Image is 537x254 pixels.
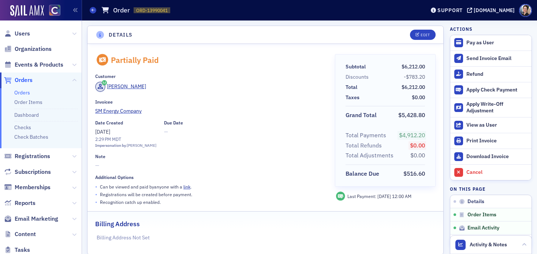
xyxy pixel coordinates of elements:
div: Total Adjustments [346,151,394,160]
button: [DOMAIN_NAME] [467,8,517,13]
span: SM Energy Company [95,107,162,115]
span: Registrations [15,152,50,160]
span: $0.00 [410,142,425,149]
div: Partially Paid [111,55,159,65]
span: Subscriptions [15,168,51,176]
button: Pay as User [450,35,532,51]
div: Due Date [164,120,183,126]
button: Apply Check Payment [450,82,532,98]
div: Apply Check Payment [466,87,528,93]
a: Tasks [4,246,30,254]
span: Profile [519,4,532,17]
span: — [95,162,325,169]
span: ORD-13990041 [136,7,168,14]
span: [DATE] [377,193,392,199]
a: Subscriptions [4,168,51,176]
span: Events & Products [15,61,63,69]
div: Note [95,154,105,159]
span: Details [467,198,484,205]
p: Recognition catch up enabled. [100,199,161,205]
span: • [95,198,97,206]
span: Order Items [467,212,496,218]
h4: On this page [450,186,532,192]
div: Send Invoice Email [466,55,528,62]
span: Total Payments [346,131,389,140]
span: 12:00 AM [392,193,411,199]
span: MDT [111,136,121,142]
p: Billing Address Not Set [97,234,435,242]
span: Subtotal [346,63,368,71]
div: Taxes [346,94,359,101]
a: link [183,184,190,190]
img: SailAMX [49,5,60,16]
a: Events & Products [4,61,63,69]
a: Dashboard [14,112,39,118]
div: Cancel [466,169,528,176]
button: Send Invoice Email [450,51,532,66]
div: Grand Total [346,111,377,120]
span: -$783.20 [404,74,425,80]
a: Users [4,30,30,38]
div: Discounts [346,73,369,81]
div: Download Invoice [466,153,528,160]
a: Check Batches [14,134,48,140]
span: [DATE] [95,128,110,135]
div: Total Refunds [346,141,382,150]
a: Orders [14,89,30,96]
div: View as User [466,122,528,128]
span: Total Refunds [346,141,384,150]
img: SailAMX [10,5,44,17]
h4: Actions [450,26,473,32]
button: Cancel [450,164,532,180]
span: Email Marketing [15,215,58,223]
div: [PERSON_NAME] [107,83,146,90]
div: Pay as User [466,40,528,46]
a: Registrations [4,152,50,160]
button: Edit [410,30,435,40]
h2: Billing Address [95,219,140,229]
div: Total [346,83,357,91]
div: Edit [421,33,430,37]
div: Refund [466,71,528,78]
a: Reports [4,199,36,207]
a: Checks [14,124,31,131]
a: Memberships [4,183,51,191]
h1: Order [113,6,130,15]
a: Order Items [14,99,42,105]
a: Print Invoice [450,133,532,149]
a: Download Invoice [450,149,532,164]
button: Apply Write-Off Adjustment [450,98,532,117]
span: Orders [15,76,33,84]
span: Users [15,30,30,38]
span: Impersonation by: [95,143,127,148]
span: Tasks [15,246,30,254]
span: Email Activity [467,225,499,231]
h4: Details [109,31,133,39]
button: Refund [450,66,532,82]
span: $6,212.00 [402,84,425,90]
p: Registrations will be created before payment. [100,191,192,198]
span: $0.00 [410,152,425,159]
div: Last Payment: [347,193,411,199]
span: $5,428.80 [398,111,425,119]
div: [PERSON_NAME] [127,143,156,149]
span: Organizations [15,45,52,53]
div: Subtotal [346,63,366,71]
div: [DOMAIN_NAME] [474,7,515,14]
div: Date Created [95,120,123,126]
div: Balance Due [346,169,379,178]
div: Print Invoice [466,138,528,144]
span: $6,212.00 [402,63,425,70]
div: Support [437,7,463,14]
div: Apply Write-Off Adjustment [466,101,528,114]
div: Additional Options [95,175,134,180]
span: $516.60 [403,170,425,177]
span: Grand Total [346,111,379,120]
p: Can be viewed and paid by anyone with a . [100,183,191,190]
a: Organizations [4,45,52,53]
span: Content [15,230,36,238]
time: 2:29 PM [95,136,111,142]
div: Customer [95,74,116,79]
div: Invoicee [95,99,113,105]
